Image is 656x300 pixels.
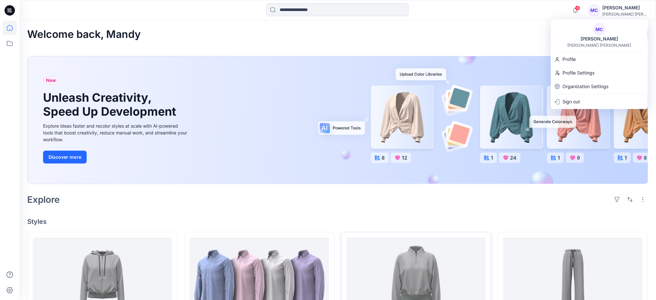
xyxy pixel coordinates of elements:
[27,194,60,205] h2: Explore
[27,29,141,40] h2: Welcome back, Mandy
[43,122,189,143] div: Explore ideas faster and recolor styles at scale with AI-powered tools that boost creativity, red...
[603,12,648,17] div: [PERSON_NAME] [PERSON_NAME]
[562,96,580,108] p: Sign out
[577,35,622,43] div: [PERSON_NAME]
[562,80,608,93] p: Organization Settings
[46,76,56,84] span: New
[551,67,648,79] a: Profile Settings
[603,4,648,12] div: [PERSON_NAME]
[588,5,600,16] div: MC
[43,151,189,164] a: Discover more
[568,43,631,48] div: [PERSON_NAME] [PERSON_NAME]
[594,23,605,35] div: MC
[562,67,595,79] p: Profile Settings
[562,53,576,65] p: Profile
[43,91,179,119] h1: Unleash Creativity, Speed Up Development
[27,218,648,225] h4: Styles
[43,151,87,164] button: Discover more
[551,53,648,65] a: Profile
[575,6,580,11] span: 6
[551,80,648,93] a: Organization Settings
